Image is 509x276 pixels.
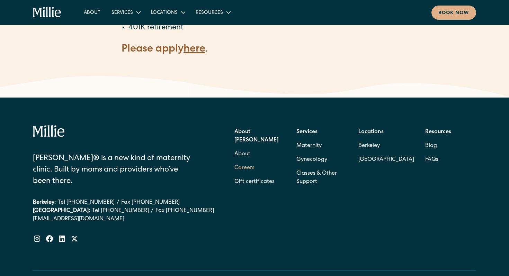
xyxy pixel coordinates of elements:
a: [GEOGRAPHIC_DATA] [358,153,414,167]
div: Services [111,9,133,17]
div: / [151,207,153,215]
strong: Resources [425,129,451,135]
a: About [234,147,250,161]
a: Tel [PHONE_NUMBER] [92,207,149,215]
a: here [184,44,205,55]
a: Blog [425,139,437,153]
a: Fax [PHONE_NUMBER] [155,207,214,215]
div: [GEOGRAPHIC_DATA]: [33,207,90,215]
div: Services [106,7,145,18]
a: Fax [PHONE_NUMBER] [121,199,180,207]
div: / [117,199,119,207]
a: [EMAIL_ADDRESS][DOMAIN_NAME] [33,215,214,223]
strong: Please apply [122,44,184,55]
a: About [78,7,106,18]
a: Gift certificates [234,175,275,189]
a: FAQs [425,153,438,167]
li: 401K retirement [128,22,387,34]
a: home [33,7,62,18]
a: Maternity [296,139,322,153]
div: Resources [196,9,223,17]
a: Classes & Other Support [296,167,347,189]
strong: About [PERSON_NAME] [234,129,278,143]
div: [PERSON_NAME]® is a new kind of maternity clinic. Built by moms and providers who’ve been there. [33,153,196,187]
strong: Locations [358,129,384,135]
div: Resources [190,7,235,18]
h4: . [122,42,387,57]
a: Berkeley [358,139,414,153]
a: Book now [431,6,476,20]
div: Locations [145,7,190,18]
strong: Services [296,129,318,135]
a: Gynecology [296,153,327,167]
div: Locations [151,9,178,17]
a: Careers [234,161,254,175]
a: Tel [PHONE_NUMBER] [58,199,115,207]
div: Berkeley: [33,199,56,207]
div: Book now [438,10,469,17]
